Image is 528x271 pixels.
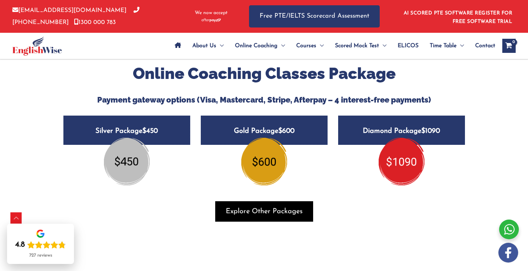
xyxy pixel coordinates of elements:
a: AI SCORED PTE SOFTWARE REGISTER FOR FREE SOFTWARE TRIAL [404,11,513,24]
a: Diamond Package$1090 [338,116,465,168]
a: Scored Mock TestMenu Toggle [329,33,392,58]
span: $600 [278,128,294,135]
a: ELICOS [392,33,424,58]
span: $1090 [421,128,440,135]
h2: Online Coaching Classes Package [58,63,470,84]
aside: Header Widget 1 [399,5,516,28]
a: CoursesMenu Toggle [291,33,329,58]
img: gold.png [241,138,287,185]
span: About Us [192,33,216,58]
h5: Gold Package [201,116,328,145]
button: Explore Other Packages [215,201,313,222]
a: Free PTE/IELTS Scorecard Assessment [249,5,380,27]
span: Menu Toggle [216,33,224,58]
a: Online CoachingMenu Toggle [229,33,291,58]
a: [EMAIL_ADDRESS][DOMAIN_NAME] [12,7,126,13]
nav: Site Navigation: Main Menu [169,33,495,58]
span: $450 [142,128,158,135]
a: Gold Package$600 [201,116,328,168]
div: 727 reviews [29,253,52,258]
span: Menu Toggle [456,33,464,58]
span: Time Table [430,33,456,58]
a: About UsMenu Toggle [187,33,229,58]
span: Menu Toggle [316,33,324,58]
span: ELICOS [398,33,418,58]
a: Time TableMenu Toggle [424,33,470,58]
span: Online Coaching [235,33,278,58]
a: View Shopping Cart, empty [502,39,516,53]
a: Silver Package$450 [63,116,190,168]
a: Contact [470,33,495,58]
span: Menu Toggle [278,33,285,58]
a: 1300 000 783 [74,19,116,25]
img: cropped-ew-logo [12,36,62,56]
div: Rating: 4.8 out of 5 [15,240,66,250]
img: diamond-pte-package.png [379,138,424,185]
h5: Diamond Package [338,116,465,145]
span: Courses [296,33,316,58]
span: Contact [475,33,495,58]
img: white-facebook.png [498,243,518,263]
h5: Silver Package [63,116,190,145]
a: [PHONE_NUMBER] [12,7,139,25]
span: Menu Toggle [379,33,386,58]
img: Afterpay-Logo [201,18,221,22]
span: Scored Mock Test [335,33,379,58]
div: 4.8 [15,240,25,250]
img: silver-package2.png [104,138,150,185]
h5: Payment gateway options (Visa, Mastercard, Stripe, Afterpay – 4 interest-free payments) [58,95,470,104]
span: We now accept [195,10,228,17]
span: Explore Other Packages [226,207,303,216]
